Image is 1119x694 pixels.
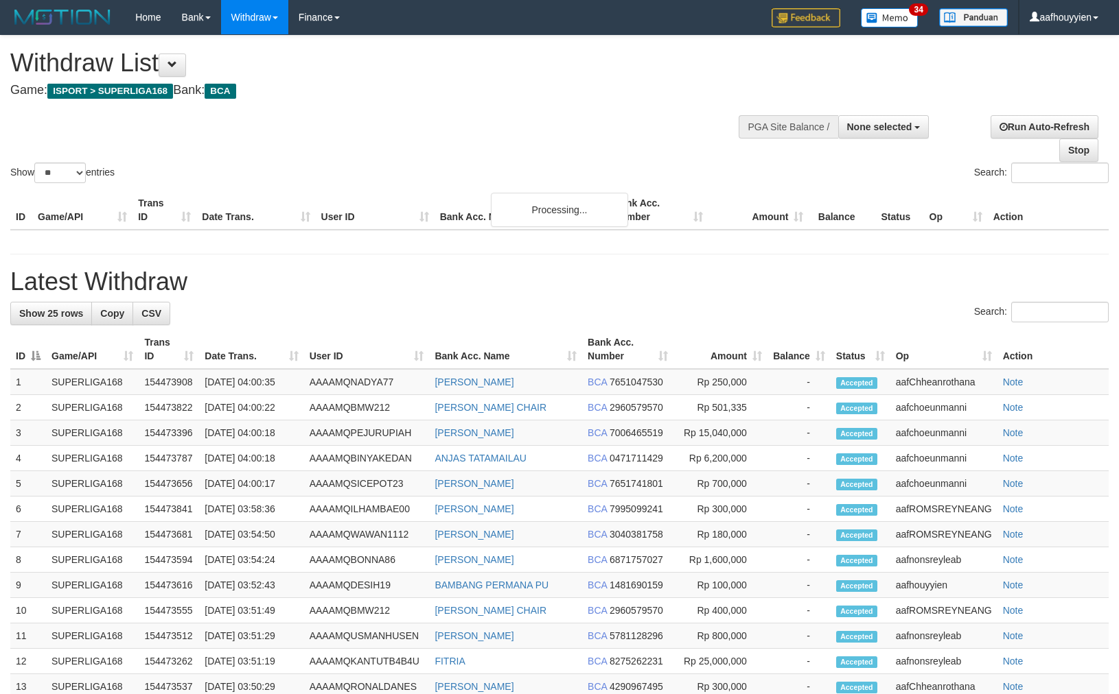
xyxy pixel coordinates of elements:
[304,598,430,623] td: AAAAMQBMW212
[429,330,582,369] th: Bank Acc. Name: activate to sort column ascending
[739,115,838,139] div: PGA Site Balance /
[32,191,132,230] th: Game/API
[588,656,607,667] span: BCA
[435,630,514,641] a: [PERSON_NAME]
[10,420,46,446] td: 3
[1003,427,1024,438] a: Note
[588,453,607,464] span: BCA
[139,420,199,446] td: 154473396
[304,623,430,649] td: AAAAMQUSMANHUSEN
[1011,163,1109,183] input: Search:
[768,446,831,471] td: -
[836,682,877,693] span: Accepted
[1003,503,1024,514] a: Note
[768,496,831,522] td: -
[836,504,877,516] span: Accepted
[132,191,196,230] th: Trans ID
[673,395,768,420] td: Rp 501,335
[435,605,546,616] a: [PERSON_NAME] CHAIR
[10,623,46,649] td: 11
[196,191,315,230] th: Date Trans.
[199,522,303,547] td: [DATE] 03:54:50
[836,580,877,592] span: Accepted
[673,522,768,547] td: Rp 180,000
[673,649,768,674] td: Rp 25,000,000
[608,191,708,230] th: Bank Acc. Number
[304,573,430,598] td: AAAAMQDESIH19
[10,598,46,623] td: 10
[10,496,46,522] td: 6
[435,427,514,438] a: [PERSON_NAME]
[435,453,527,464] a: ANJAS TATAMAILAU
[46,369,139,395] td: SUPERLIGA168
[890,547,997,573] td: aafnonsreyleab
[974,163,1109,183] label: Search:
[890,623,997,649] td: aafnonsreyleab
[838,115,930,139] button: None selected
[588,503,607,514] span: BCA
[1003,630,1024,641] a: Note
[199,496,303,522] td: [DATE] 03:58:36
[10,49,732,77] h1: Withdraw List
[46,598,139,623] td: SUPERLIGA168
[836,453,877,465] span: Accepted
[46,522,139,547] td: SUPERLIGA168
[199,598,303,623] td: [DATE] 03:51:49
[1003,681,1024,692] a: Note
[46,547,139,573] td: SUPERLIGA168
[1003,605,1024,616] a: Note
[890,330,997,369] th: Op: activate to sort column ascending
[588,402,607,413] span: BCA
[610,605,663,616] span: Copy 2960579570 to clipboard
[139,547,199,573] td: 154473594
[139,623,199,649] td: 154473512
[673,446,768,471] td: Rp 6,200,000
[139,573,199,598] td: 154473616
[673,573,768,598] td: Rp 100,000
[768,395,831,420] td: -
[10,649,46,674] td: 12
[768,471,831,496] td: -
[836,377,877,389] span: Accepted
[199,573,303,598] td: [DATE] 03:52:43
[836,403,877,414] span: Accepted
[610,529,663,540] span: Copy 3040381758 to clipboard
[1003,579,1024,590] a: Note
[304,369,430,395] td: AAAAMQNADYA77
[768,330,831,369] th: Balance: activate to sort column ascending
[435,376,514,387] a: [PERSON_NAME]
[46,446,139,471] td: SUPERLIGA168
[836,631,877,643] span: Accepted
[304,496,430,522] td: AAAAMQILHAMBAE00
[199,395,303,420] td: [DATE] 04:00:22
[836,479,877,490] span: Accepted
[10,446,46,471] td: 4
[435,579,549,590] a: BAMBANG PERMANA PU
[100,308,124,319] span: Copy
[46,395,139,420] td: SUPERLIGA168
[890,471,997,496] td: aafchoeunmanni
[610,630,663,641] span: Copy 5781128296 to clipboard
[582,330,673,369] th: Bank Acc. Number: activate to sort column ascending
[10,573,46,598] td: 9
[831,330,890,369] th: Status: activate to sort column ascending
[199,471,303,496] td: [DATE] 04:00:17
[139,496,199,522] td: 154473841
[91,302,133,325] a: Copy
[997,330,1109,369] th: Action
[46,573,139,598] td: SUPERLIGA168
[19,308,83,319] span: Show 25 rows
[924,191,988,230] th: Op
[890,496,997,522] td: aafROMSREYNEANG
[46,420,139,446] td: SUPERLIGA168
[890,649,997,674] td: aafnonsreyleab
[836,529,877,541] span: Accepted
[673,547,768,573] td: Rp 1,600,000
[610,579,663,590] span: Copy 1481690159 to clipboard
[588,427,607,438] span: BCA
[304,522,430,547] td: AAAAMQWAWAN1112
[199,446,303,471] td: [DATE] 04:00:18
[139,330,199,369] th: Trans ID: activate to sort column ascending
[610,656,663,667] span: Copy 8275262231 to clipboard
[304,420,430,446] td: AAAAMQPEJURUPIAH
